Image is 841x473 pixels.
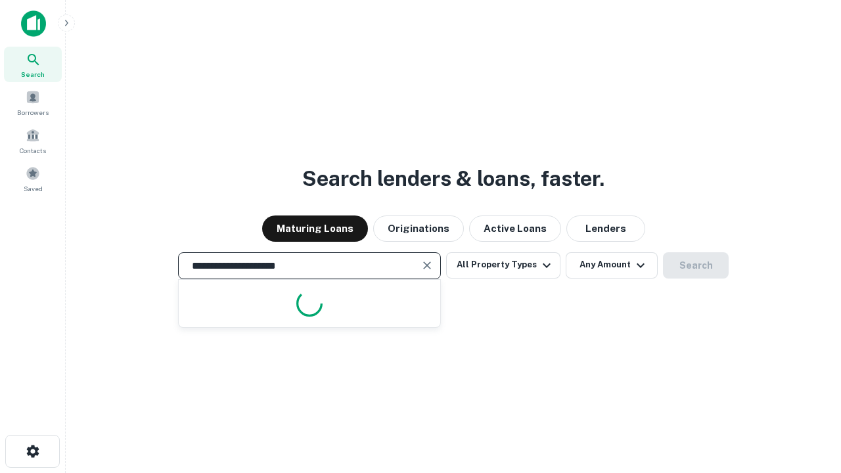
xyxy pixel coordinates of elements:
[566,215,645,242] button: Lenders
[4,161,62,196] a: Saved
[20,145,46,156] span: Contacts
[24,183,43,194] span: Saved
[418,256,436,275] button: Clear
[4,47,62,82] a: Search
[566,252,658,279] button: Any Amount
[302,163,604,194] h3: Search lenders & loans, faster.
[262,215,368,242] button: Maturing Loans
[17,107,49,118] span: Borrowers
[373,215,464,242] button: Originations
[4,85,62,120] a: Borrowers
[21,69,45,79] span: Search
[4,123,62,158] a: Contacts
[21,11,46,37] img: capitalize-icon.png
[775,368,841,431] iframe: Chat Widget
[469,215,561,242] button: Active Loans
[446,252,560,279] button: All Property Types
